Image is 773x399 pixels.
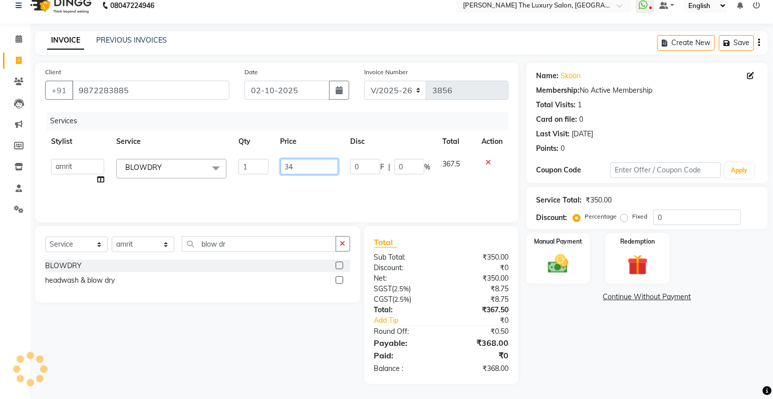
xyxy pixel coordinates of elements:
div: Points: [536,143,559,154]
div: Sub Total: [367,252,441,263]
div: 1 [578,100,582,110]
a: x [162,163,166,172]
div: 0 [561,143,565,154]
input: Enter Offer / Coupon Code [610,162,721,178]
div: ₹0.50 [441,326,516,337]
div: Name: [536,71,559,81]
div: ₹368.00 [441,363,516,374]
div: Services [46,112,516,130]
span: 2.5% [395,295,410,303]
div: Discount: [536,213,567,223]
div: Last Visit: [536,129,570,139]
div: Coupon Code [536,165,610,175]
span: BLOWDRY [125,163,162,172]
div: headwash & blow dry [45,275,115,286]
th: Disc [344,130,436,153]
div: 0 [579,114,583,125]
span: | [388,162,390,172]
button: Save [719,35,754,51]
div: Membership: [536,85,580,96]
div: Card on file: [536,114,577,125]
div: Total Visits: [536,100,576,110]
img: _gift.svg [621,252,654,278]
div: BLOWDRY [45,261,82,271]
div: ₹0 [454,315,516,326]
div: Net: [367,273,441,284]
div: Balance : [367,363,441,374]
label: Invoice Number [364,68,408,77]
label: Date [244,68,258,77]
div: Round Off: [367,326,441,337]
span: % [424,162,430,172]
span: 367.5 [442,159,460,168]
div: ( ) [367,294,441,305]
div: Paid: [367,349,441,361]
div: Total: [367,305,441,315]
input: Search by Name/Mobile/Email/Code [72,81,229,100]
span: Total [374,237,397,248]
img: _cash.svg [542,252,575,276]
button: Create New [657,35,715,51]
label: Redemption [620,237,655,246]
div: Service Total: [536,195,582,206]
div: ( ) [367,284,441,294]
span: F [380,162,384,172]
th: Qty [232,130,275,153]
label: Fixed [632,212,647,221]
a: PREVIOUS INVOICES [96,36,167,45]
div: ₹367.50 [441,305,516,315]
input: Search or Scan [182,236,336,252]
span: CGST [374,295,393,304]
div: ₹368.00 [441,337,516,349]
div: [DATE] [572,129,593,139]
div: Payable: [367,337,441,349]
th: Stylist [45,130,110,153]
div: ₹8.75 [441,284,516,294]
div: ₹8.75 [441,294,516,305]
div: No Active Membership [536,85,758,96]
label: Client [45,68,61,77]
div: ₹0 [441,263,516,273]
th: Service [110,130,232,153]
div: Discount: [367,263,441,273]
th: Price [275,130,344,153]
a: Skoon [561,71,581,81]
button: +91 [45,81,73,100]
div: ₹350.00 [586,195,612,206]
button: Apply [725,163,753,178]
div: ₹350.00 [441,252,516,263]
span: SGST [374,284,392,293]
a: Add Tip [367,315,454,326]
label: Manual Payment [534,237,582,246]
th: Action [475,130,508,153]
span: 2.5% [394,285,409,293]
div: ₹350.00 [441,273,516,284]
a: INVOICE [47,32,84,50]
a: Continue Without Payment [528,292,766,302]
label: Percentage [585,212,617,221]
div: ₹0 [441,349,516,361]
th: Total [436,130,476,153]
